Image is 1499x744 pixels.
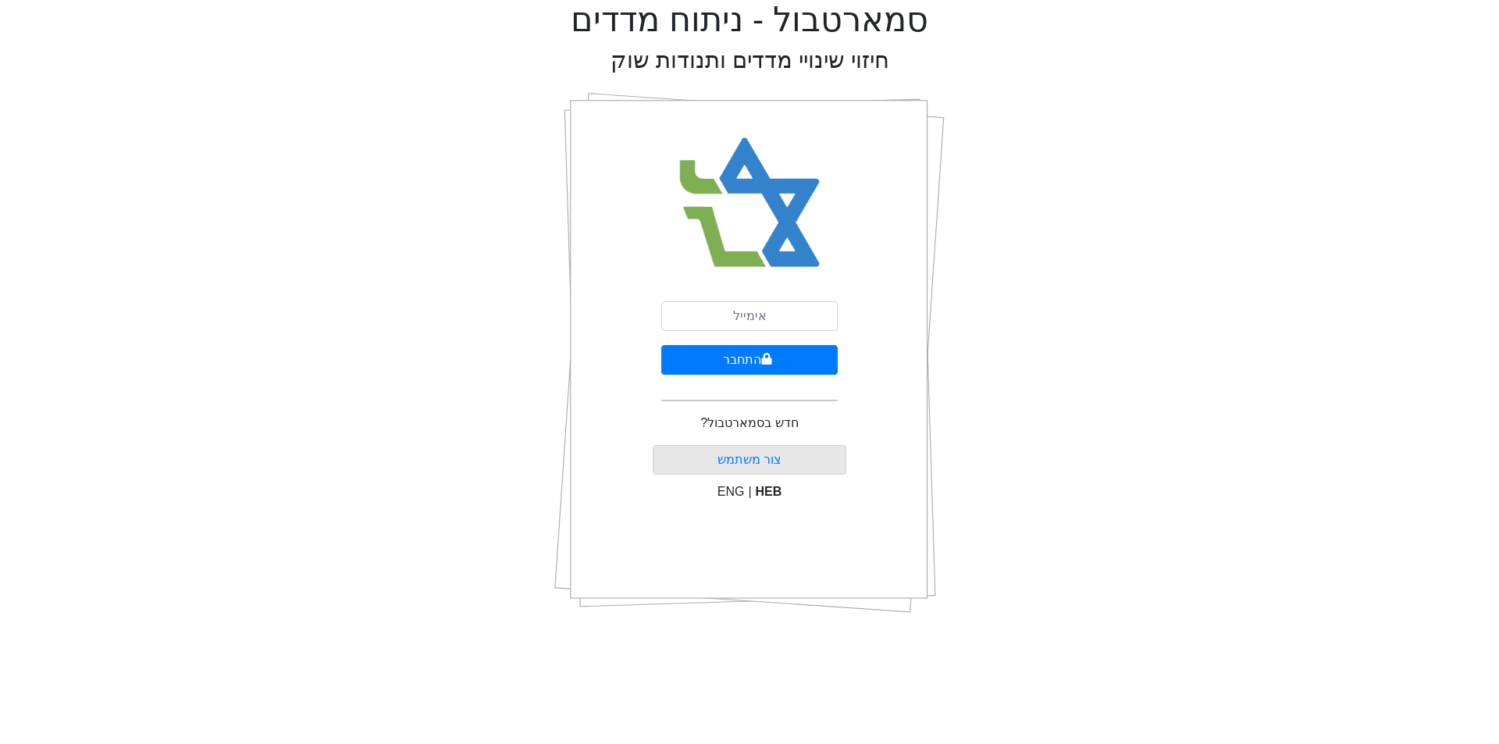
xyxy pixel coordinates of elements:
h2: חיזוי שינויי מדדים ותנודות שוק [611,47,889,74]
img: Smart Bull [665,117,835,289]
input: אימייל [661,301,838,331]
p: חדש בסמארטבול? [700,414,798,433]
button: התחבר [661,345,838,375]
button: צור משתמש [653,445,847,475]
span: | [748,485,751,498]
span: HEB [756,485,782,498]
span: ENG [717,485,745,498]
a: צור משתמש [717,453,782,466]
